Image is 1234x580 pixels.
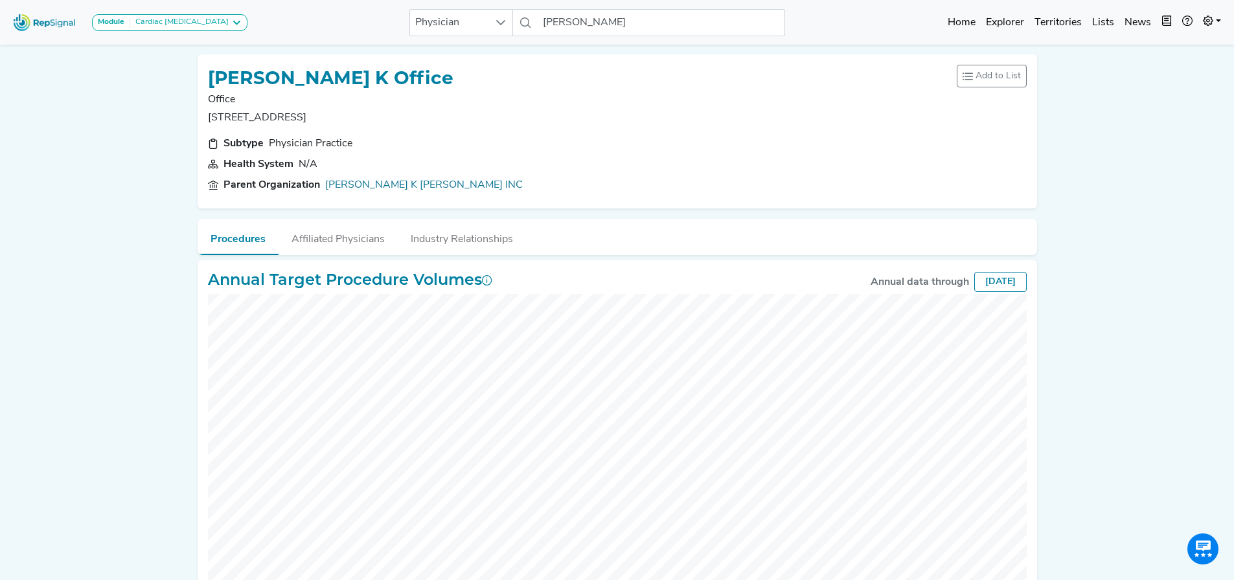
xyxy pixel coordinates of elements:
[325,177,523,193] a: [PERSON_NAME] K [PERSON_NAME] INC
[208,92,453,107] p: Office
[92,14,247,31] button: ModuleCardiac [MEDICAL_DATA]
[871,274,969,290] div: Annual data through
[279,219,398,254] button: Affiliated Physicians
[208,271,492,289] h2: Annual Target Procedure Volumes
[957,65,1027,87] button: Add to List
[223,157,293,172] div: Health System
[981,10,1029,36] a: Explorer
[1119,10,1156,36] a: News
[410,10,488,36] span: Physician
[208,110,453,126] p: [STREET_ADDRESS]
[208,67,453,89] h1: [PERSON_NAME] K Office
[974,272,1027,292] div: [DATE]
[1156,10,1177,36] button: Intel Book
[223,177,320,193] div: Parent Organization
[130,17,229,28] div: Cardiac [MEDICAL_DATA]
[976,69,1021,83] span: Add to List
[398,219,526,254] button: Industry Relationships
[538,9,785,36] input: Search a physician
[1029,10,1087,36] a: Territories
[299,157,317,172] div: N/A
[943,10,981,36] a: Home
[1087,10,1119,36] a: Lists
[98,18,124,26] strong: Module
[223,136,264,151] div: Subtype
[269,136,352,151] div: Physician Practice
[198,219,279,255] button: Procedures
